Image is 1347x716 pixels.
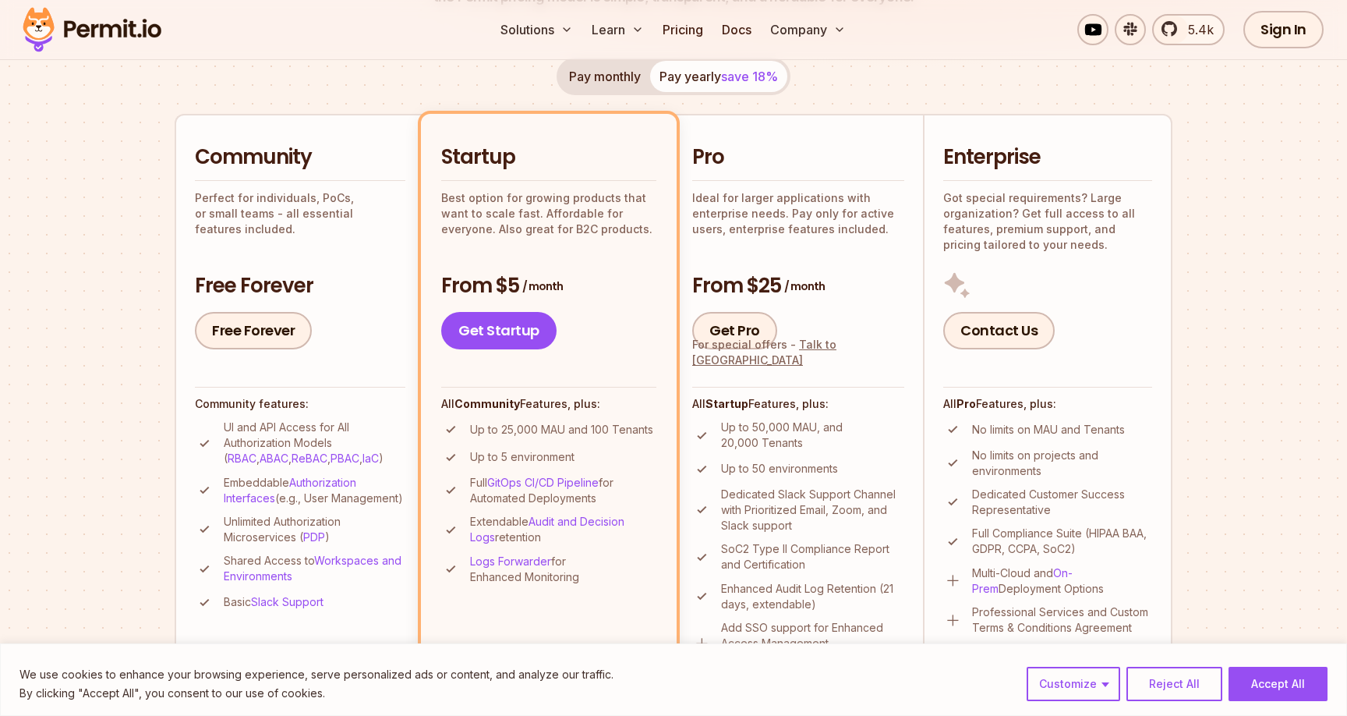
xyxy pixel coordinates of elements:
button: Reject All [1126,667,1222,701]
p: Up to 5 environment [470,449,575,465]
p: Ideal for larger applications with enterprise needs. Pay only for active users, enterprise featur... [692,190,904,237]
a: 5.4k [1152,14,1225,45]
p: By clicking "Accept All", you consent to our use of cookies. [19,684,613,703]
a: ReBAC [292,452,327,465]
p: SoC2 Type II Compliance Report and Certification [721,541,904,572]
p: Embeddable (e.g., User Management) [224,475,405,506]
h4: All Features, plus: [692,396,904,412]
a: Free Forever [195,312,312,349]
a: Authorization Interfaces [224,476,356,505]
a: IaC [362,452,379,465]
a: GitOps CI/CD Pipeline [487,476,599,489]
p: Professional Services and Custom Terms & Conditions Agreement [972,604,1152,636]
p: No limits on projects and environments [972,448,1152,479]
a: Get Pro [692,312,777,349]
p: for Enhanced Monitoring [470,554,656,585]
a: On-Prem [972,566,1073,595]
a: Audit and Decision Logs [470,515,624,544]
strong: Pro [956,397,976,410]
span: / month [784,278,825,294]
strong: Community [454,397,520,410]
button: Pay monthly [560,61,650,92]
p: Dedicated Customer Success Representative [972,487,1152,518]
a: Contact Us [943,312,1055,349]
p: Basic [224,594,323,610]
p: Full Compliance Suite (HIPAA BAA, GDPR, CCPA, SoC2) [972,526,1152,557]
h3: From $25 [692,272,904,300]
a: Pricing [656,14,709,45]
h2: Pro [692,144,904,172]
a: PDP [303,530,325,544]
div: For special offers - [692,337,904,368]
h2: Community [195,144,405,172]
p: Enhanced Audit Log Retention (21 days, extendable) [721,581,904,612]
button: Accept All [1229,667,1328,701]
a: PBAC [331,452,359,465]
p: UI and API Access for All Authorization Models ( , , , , ) [224,420,405,466]
h4: Community features: [195,396,405,412]
p: Up to 50,000 MAU, and 20,000 Tenants [721,420,904,451]
p: Full for Automated Deployments [470,475,656,506]
p: Got special requirements? Large organization? Get full access to all features, premium support, a... [943,190,1152,253]
p: Up to 50 environments [721,461,838,477]
h3: From $5 [441,272,656,300]
span: / month [522,278,563,294]
button: Solutions [494,14,579,45]
span: 5.4k [1179,20,1214,39]
p: Unlimited Authorization Microservices ( ) [224,514,405,545]
button: Company [764,14,852,45]
p: Best option for growing products that want to scale fast. Affordable for everyone. Also great for... [441,190,656,237]
a: Slack Support [251,595,323,608]
h2: Enterprise [943,144,1152,172]
a: Logs Forwarder [470,555,551,568]
h4: All Features, plus: [943,396,1152,412]
p: Up to 25,000 MAU and 100 Tenants [470,422,653,438]
p: Extendable retention [470,514,656,545]
a: Get Startup [441,312,557,349]
a: Docs [716,14,758,45]
a: Sign In [1243,11,1324,48]
p: Multi-Cloud and Deployment Options [972,565,1152,597]
p: Perfect for individuals, PoCs, or small teams - all essential features included. [195,190,405,237]
img: Permit logo [16,3,168,56]
p: Dedicated Slack Support Channel with Prioritized Email, Zoom, and Slack support [721,487,904,533]
a: RBAC [228,452,256,465]
h2: Startup [441,144,656,172]
button: Customize [1027,667,1120,701]
h3: Free Forever [195,272,405,300]
strong: Startup [705,397,748,410]
p: No limits on MAU and Tenants [972,422,1125,438]
button: Learn [585,14,650,45]
p: Add SSO support for Enhanced Access Management (additional cost) [721,620,904,667]
p: We use cookies to enhance your browsing experience, serve personalized ads or content, and analyz... [19,665,613,684]
h4: All Features, plus: [441,396,656,412]
p: Shared Access to [224,553,405,584]
a: ABAC [260,452,288,465]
